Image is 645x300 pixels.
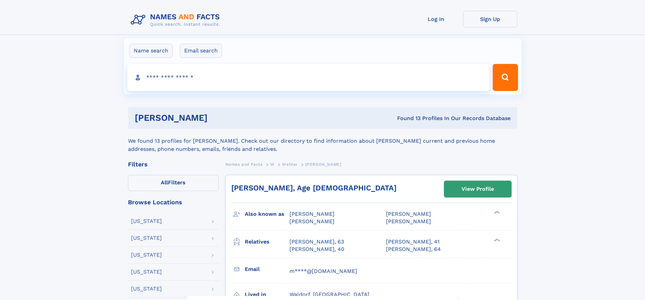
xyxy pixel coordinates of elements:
[492,238,500,242] div: ❯
[135,114,302,122] h1: [PERSON_NAME]
[409,11,463,27] a: Log In
[129,44,173,58] label: Name search
[492,210,500,215] div: ❯
[493,64,518,91] button: Search Button
[463,11,517,27] a: Sign Up
[444,181,511,197] a: View Profile
[289,246,344,253] a: [PERSON_NAME], 40
[461,181,494,197] div: View Profile
[289,291,369,298] span: Waldorf, [GEOGRAPHIC_DATA]
[180,44,222,58] label: Email search
[225,160,263,168] a: Names and Facts
[131,286,162,292] div: [US_STATE]
[245,208,289,220] h3: Also known as
[289,211,335,217] span: [PERSON_NAME]
[305,162,342,167] span: [PERSON_NAME]
[128,129,517,153] div: We found 13 profiles for [PERSON_NAME]. Check out our directory to find information about [PERSON...
[270,160,275,168] a: W
[282,162,298,167] span: Wahler
[131,252,162,258] div: [US_STATE]
[127,64,490,91] input: search input
[128,199,219,205] div: Browse Locations
[245,236,289,248] h3: Relatives
[161,179,168,186] span: All
[270,162,275,167] span: W
[282,160,298,168] a: Wahler
[386,246,441,253] a: [PERSON_NAME], 64
[231,184,396,192] a: [PERSON_NAME], Age [DEMOGRAPHIC_DATA]
[386,218,431,225] span: [PERSON_NAME]
[289,218,335,225] span: [PERSON_NAME]
[131,218,162,224] div: [US_STATE]
[386,238,439,246] a: [PERSON_NAME], 41
[131,235,162,241] div: [US_STATE]
[131,269,162,275] div: [US_STATE]
[128,175,219,191] label: Filters
[128,11,225,29] img: Logo Names and Facts
[245,263,289,275] h3: Email
[386,211,431,217] span: [PERSON_NAME]
[302,115,511,122] div: Found 13 Profiles In Our Records Database
[289,238,344,246] a: [PERSON_NAME], 63
[128,161,219,167] div: Filters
